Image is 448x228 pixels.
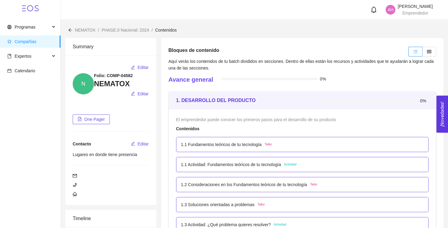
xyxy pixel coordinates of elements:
span: Taller [310,182,318,187]
span: Contenidos [155,28,177,32]
p: 1.1 Fundamentos teóricos de tu tecnología [181,141,262,148]
span: Actividad [284,162,297,167]
span: calendar [7,69,12,73]
h5: Bloques de contenido [168,47,219,54]
button: editEditar [130,89,149,99]
span: edit [131,141,135,146]
h3: NEMATOX [94,79,149,89]
button: file-pdfOne Pager [73,114,110,124]
strong: Folio: COMP-04582 [94,73,133,78]
span: NEMATOX [75,28,96,32]
span: Editar [137,90,149,97]
span: book [7,54,12,58]
p: 1.3 Actividad: ¿Qué problema quieres resolver? [181,221,271,228]
span: Emprendedor [402,11,428,15]
div: Timeline [73,210,149,227]
span: / [151,28,153,32]
p: 1.1 Actividad: Fundamentos teóricos de tu tecnología [181,161,281,168]
span: star [7,39,12,44]
button: Open Feedback Widget [436,96,448,133]
span: PHASE.0 Nacional: 2024 [102,28,149,32]
span: Programas [15,25,35,29]
span: Compañías [15,39,36,44]
span: edit [131,65,135,70]
span: phone [73,183,77,187]
span: unordered-list [413,49,418,54]
span: Taller [265,142,272,147]
span: AH [387,5,393,15]
span: bell [370,6,377,13]
span: Editar [137,141,149,147]
span: mail [73,174,77,178]
span: 0% [420,99,429,103]
p: 1.2 Consideraciones en los Fundamentos teóricos de tu tecnología [181,181,307,188]
span: Contacto [73,141,91,146]
span: Taller [258,202,265,207]
span: home [73,192,77,196]
span: / [98,28,99,32]
span: Actividad [274,222,286,227]
span: Expertos [15,54,31,59]
span: [PERSON_NAME] [398,4,433,9]
span: 0% [320,77,328,81]
span: edit [131,91,135,96]
span: Editar [137,64,149,71]
span: El emprendedor puede conocer los primeros pasos para el desarrollo de su producto [176,117,336,122]
p: 1.3 Soluciones orientadas a problemas [181,201,255,208]
span: table [427,49,431,54]
span: global [7,25,12,29]
span: N [82,73,85,94]
strong: Contenidos [176,126,200,131]
span: One Pager [84,116,105,123]
span: Calendario [15,68,35,73]
span: arrow-left [68,28,72,32]
span: file-pdf [78,117,82,122]
strong: 1. DESARROLLO DEL PRODUCTO [176,98,256,103]
button: editEditar [130,63,149,72]
span: Lugares en donde tiene presencia [73,152,137,157]
h4: Avance general [168,75,213,84]
button: editEditar [130,139,149,149]
div: Summary [73,38,149,55]
span: Aquí verás los contenidos de tu batch divididos en secciones. Dentro de ellas están los recursos ... [168,59,434,70]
